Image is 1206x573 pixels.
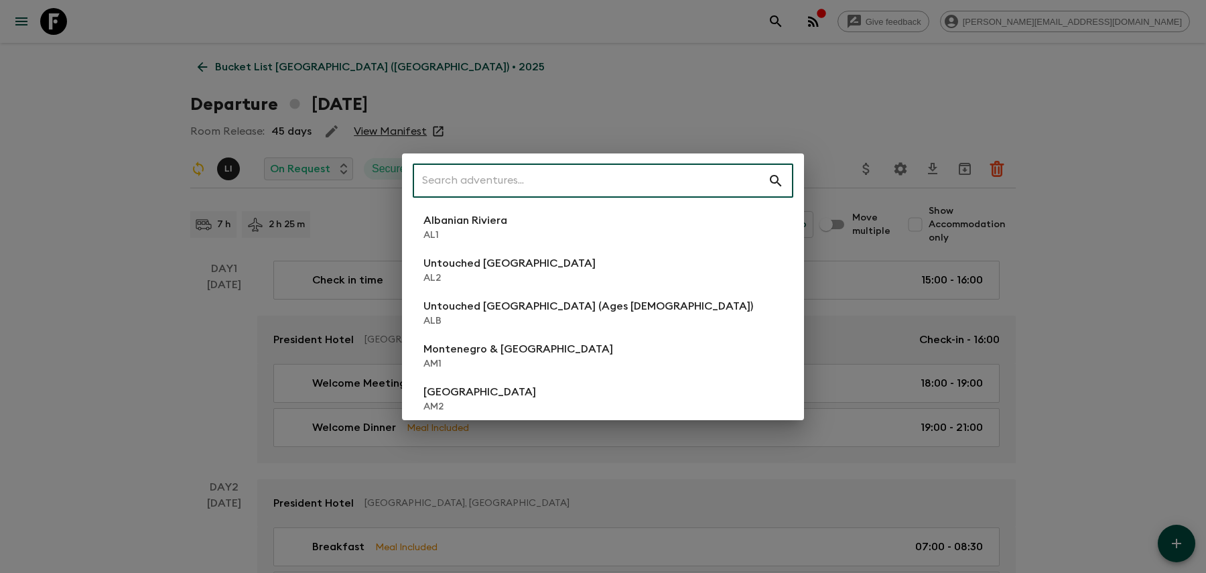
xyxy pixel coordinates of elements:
[423,400,536,413] p: AM2
[423,314,753,328] p: ALB
[423,298,753,314] p: Untouched [GEOGRAPHIC_DATA] (Ages [DEMOGRAPHIC_DATA])
[423,212,507,229] p: Albanian Riviera
[423,255,596,271] p: Untouched [GEOGRAPHIC_DATA]
[423,384,536,400] p: [GEOGRAPHIC_DATA]
[423,341,613,357] p: Montenegro & [GEOGRAPHIC_DATA]
[413,162,768,200] input: Search adventures...
[423,357,613,371] p: AM1
[423,229,507,242] p: AL1
[423,271,596,285] p: AL2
